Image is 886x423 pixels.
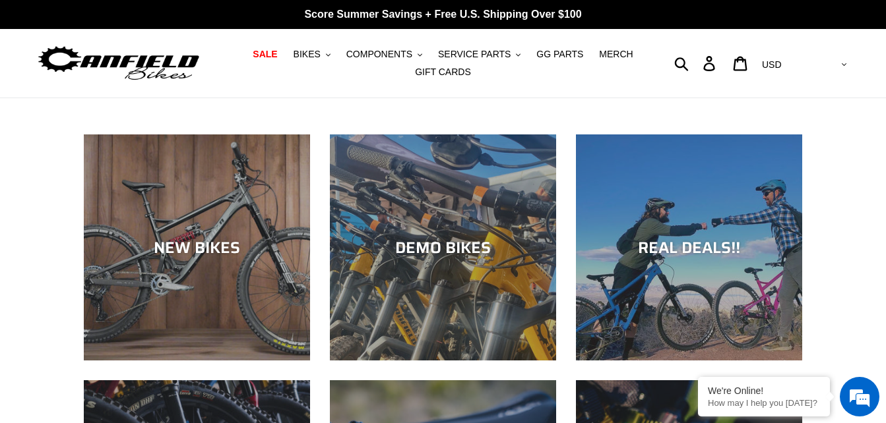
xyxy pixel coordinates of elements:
img: Canfield Bikes [36,43,201,84]
span: MERCH [599,49,633,60]
div: REAL DEALS!! [576,238,802,257]
div: DEMO BIKES [330,238,556,257]
a: MERCH [592,45,639,63]
a: SALE [246,45,284,63]
span: BIKES [294,49,321,60]
span: GG PARTS [536,49,583,60]
div: NEW BIKES [84,238,310,257]
span: COMPONENTS [346,49,412,60]
a: GIFT CARDS [408,63,478,81]
button: SERVICE PARTS [431,45,527,63]
a: GG PARTS [530,45,590,63]
span: GIFT CARDS [415,67,471,78]
div: We're Online! [708,385,820,396]
span: SALE [253,49,277,60]
p: How may I help you today? [708,398,820,408]
button: BIKES [287,45,337,63]
button: COMPONENTS [340,45,429,63]
a: REAL DEALS!! [576,134,802,360]
span: SERVICE PARTS [438,49,511,60]
a: NEW BIKES [84,134,310,360]
a: DEMO BIKES [330,134,556,360]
